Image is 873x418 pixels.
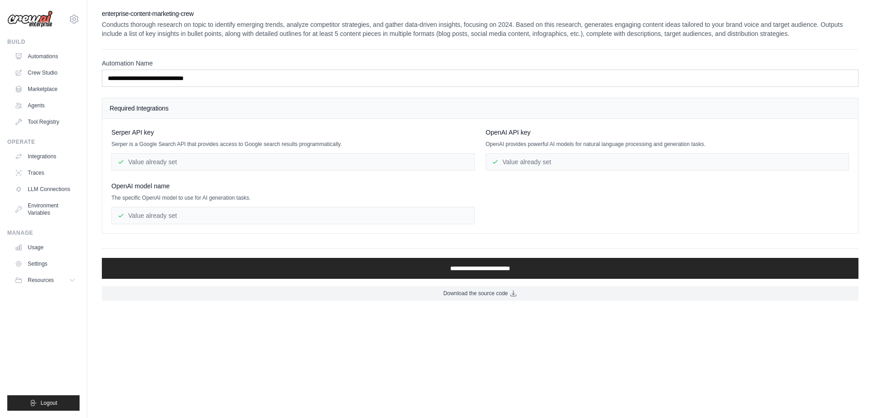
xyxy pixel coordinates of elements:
div: Manage [7,229,80,237]
a: Marketplace [11,82,80,96]
p: The specific OpenAI model to use for AI generation tasks. [111,194,475,201]
a: Traces [11,166,80,180]
span: OpenAI model name [111,181,170,191]
span: OpenAI API key [486,128,531,137]
a: Agents [11,98,80,113]
div: Build [7,38,80,45]
a: Environment Variables [11,198,80,220]
a: Tool Registry [11,115,80,129]
span: Resources [28,277,54,284]
span: Logout [40,399,57,407]
button: Logout [7,395,80,411]
div: Operate [7,138,80,146]
button: Resources [11,273,80,287]
h4: Required Integrations [110,104,851,113]
p: Conducts thorough research on topic to identify emerging trends, analyze competitor strategies, a... [102,20,858,38]
span: Serper API key [111,128,154,137]
a: Usage [11,240,80,255]
label: Automation Name [102,59,858,68]
p: OpenAI provides powerful AI models for natural language processing and generation tasks. [486,141,849,148]
a: Crew Studio [11,65,80,80]
img: Logo [7,10,53,28]
a: Integrations [11,149,80,164]
a: Settings [11,257,80,271]
p: Serper is a Google Search API that provides access to Google search results programmatically. [111,141,475,148]
div: Value already set [486,153,849,171]
a: LLM Connections [11,182,80,196]
div: Value already set [111,207,475,224]
h2: enterprise-content-marketing-crew [102,9,858,18]
div: Value already set [111,153,475,171]
a: Download the source code [102,286,858,301]
span: Download the source code [443,290,508,297]
a: Automations [11,49,80,64]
